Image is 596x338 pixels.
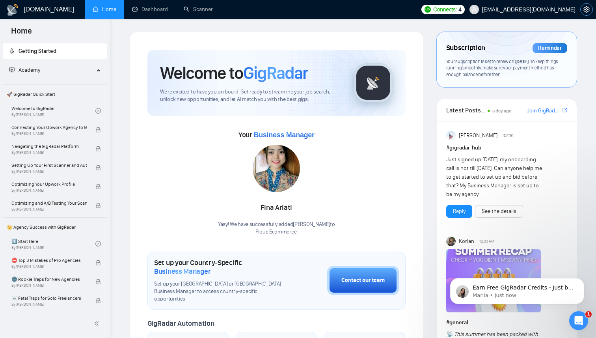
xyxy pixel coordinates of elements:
div: Just signed up [DATE], my onboarding call is not till [DATE]. Can anyone help me to get started t... [446,155,543,199]
span: Optimizing Your Upwork Profile [11,180,87,188]
span: ⛔ Top 3 Mistakes of Pro Agencies [11,256,87,264]
img: logo [6,4,19,16]
span: By [PERSON_NAME] [11,131,87,136]
img: gigradar-logo.png [354,63,393,103]
span: Connecting Your Upwork Agency to GigRadar [11,123,87,131]
span: GigRadar Automation [147,319,214,328]
a: setting [580,6,593,13]
span: 📡 [446,331,453,338]
a: searchScanner [184,6,213,13]
span: check-circle [95,241,101,246]
span: user [471,7,477,12]
span: [PERSON_NAME] [459,131,497,140]
span: [DATE] [515,58,529,64]
span: Korlan [459,237,474,246]
span: fund-projection-screen [9,67,15,73]
a: dashboardDashboard [132,6,168,13]
div: Fina Ariati [218,201,335,215]
h1: Welcome to [160,62,308,84]
span: By [PERSON_NAME] [11,207,87,212]
span: Academy [9,67,40,73]
span: rocket [9,48,15,54]
a: homeHome [93,6,116,13]
a: 1️⃣ Start HereBy[PERSON_NAME] [11,235,95,252]
span: Navigating the GigRadar Platform [11,142,87,150]
iframe: Intercom notifications message [438,261,596,317]
span: 4 [458,5,462,14]
a: Welcome to GigRadarBy[PERSON_NAME] [11,102,95,120]
div: Yaay! We have successfully added [PERSON_NAME] to [218,221,335,236]
span: Latest Posts from the GigRadar Community [446,105,485,115]
div: Reminder [533,43,567,53]
span: 🚀 GigRadar Quick Start [4,86,106,102]
h1: # general [446,318,567,327]
img: Korlan [446,237,456,246]
span: 👑 Agency Success with GigRadar [4,219,106,235]
span: By [PERSON_NAME] [11,150,87,155]
a: export [562,106,567,114]
button: setting [580,3,593,16]
span: check-circle [95,108,101,114]
img: 1714712145690-WhatsApp%20Image%202024-05-02%20at%2015.22.54.jpeg [253,145,300,192]
span: lock [95,203,101,208]
span: lock [95,298,101,303]
li: Getting Started [3,43,107,59]
span: lock [95,184,101,189]
span: By [PERSON_NAME] [11,264,87,269]
span: Business Manager [253,131,314,139]
a: Reply [453,207,466,216]
span: Setting Up Your First Scanner and Auto-Bidder [11,161,87,169]
a: See the details [482,207,516,216]
span: export [562,107,567,113]
span: We're excited to have you on board. Get ready to streamline your job search, unlock new opportuni... [160,88,341,103]
span: lock [95,146,101,151]
span: Connects: [433,5,457,14]
h1: Set up your Country-Specific [154,258,288,276]
span: By [PERSON_NAME] [11,188,87,193]
span: 12:03 AM [479,238,494,245]
span: GigRadar [243,62,308,84]
span: Academy [19,67,40,73]
span: Business Manager [154,267,210,276]
span: Your subscription is set to renew on . To keep things running smoothly, make sure your payment me... [446,58,558,77]
span: Your [238,131,315,139]
span: Optimizing and A/B Testing Your Scanner for Better Results [11,199,87,207]
span: Set up your [GEOGRAPHIC_DATA] or [GEOGRAPHIC_DATA] Business Manager to access country-specific op... [154,280,288,303]
span: lock [95,165,101,170]
img: Anisuzzaman Khan [446,131,456,140]
span: 🌚 Rookie Traps for New Agencies [11,275,87,283]
button: Contact our team [327,266,399,295]
span: lock [95,260,101,265]
h1: # gigradar-hub [446,144,567,152]
span: By [PERSON_NAME] [11,283,87,288]
button: See the details [475,205,523,218]
button: Reply [446,205,472,218]
img: F09CV3P1UE7-Summer%20recap.png [446,249,541,312]
span: lock [95,279,101,284]
img: upwork-logo.png [425,6,431,13]
span: lock [95,127,101,133]
a: Join GigRadar Slack Community [527,106,561,115]
span: Getting Started [19,48,56,54]
iframe: Intercom live chat [569,311,588,330]
p: Pique Ecommerce . [218,228,335,236]
span: ☠️ Fatal Traps for Solo Freelancers [11,294,87,302]
span: double-left [94,319,102,327]
span: By [PERSON_NAME] [11,169,87,174]
div: Contact our team [341,276,385,285]
span: a day ago [492,108,512,114]
span: Home [5,25,38,42]
span: Subscription [446,41,485,55]
span: [DATE] [503,132,513,139]
span: By [PERSON_NAME] [11,302,87,307]
span: 1 [585,311,592,317]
